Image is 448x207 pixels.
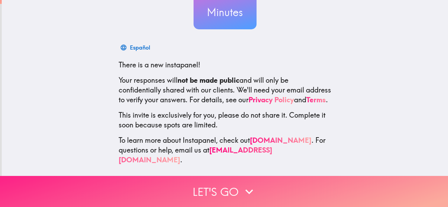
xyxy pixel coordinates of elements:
a: Privacy Policy [248,95,294,104]
a: [DOMAIN_NAME] [250,136,311,145]
p: Your responses will and will only be confidentially shared with our clients. We'll need your emai... [119,75,331,105]
button: Español [119,40,153,54]
b: not be made public [177,76,239,84]
span: There is a new instapanel! [119,60,200,69]
div: Español [130,43,150,52]
a: [EMAIL_ADDRESS][DOMAIN_NAME] [119,146,272,164]
p: To learn more about Instapanel, check out . For questions or help, email us at . [119,135,331,165]
h3: Minutes [194,5,257,20]
p: This invite is exclusively for you, please do not share it. Complete it soon because spots are li... [119,110,331,130]
a: Terms [306,95,326,104]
